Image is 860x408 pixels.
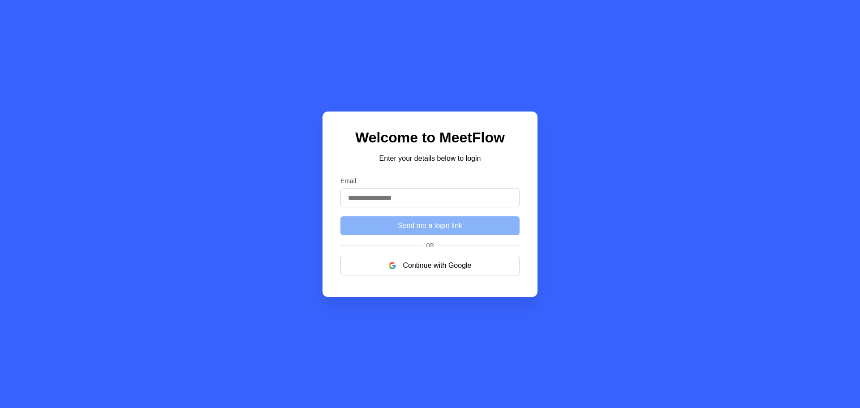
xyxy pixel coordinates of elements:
h1: Welcome to MeetFlow [340,129,520,146]
span: Or [422,242,438,249]
p: Enter your details below to login [340,153,520,164]
label: Email [340,177,520,185]
img: google logo [389,262,396,269]
button: Send me a login link [340,216,520,235]
button: Continue with Google [340,256,520,275]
